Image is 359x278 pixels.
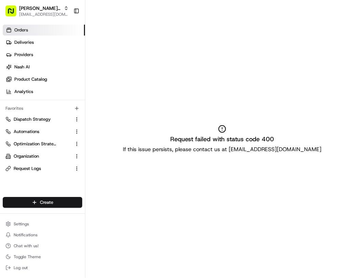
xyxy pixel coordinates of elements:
a: Automations [5,129,71,135]
h2: Request failed with status code 400 [170,134,274,144]
a: Orders [3,25,85,36]
span: [DATE] [60,106,74,111]
span: API Documentation [64,153,110,159]
span: Product Catalog [14,76,47,82]
img: Nash [7,6,20,20]
span: [PERSON_NAME] [21,124,55,130]
p: If this issue persists, please contact us at [EMAIL_ADDRESS][DOMAIN_NAME] [123,145,321,154]
span: Organization [14,153,39,159]
span: Toggle Theme [14,254,41,260]
button: Optimization Strategy [3,138,82,149]
a: Analytics [3,86,85,97]
span: Chat with us! [14,243,39,249]
button: [PERSON_NAME]'s Bistro[EMAIL_ADDRESS][DOMAIN_NAME] [3,3,71,19]
span: Nash AI [14,64,30,70]
span: Settings [14,221,29,227]
button: Create [3,197,82,208]
button: Log out [3,263,82,273]
a: Powered byPylon [48,169,83,174]
img: Masood Aslam [7,118,18,129]
button: [PERSON_NAME]'s Bistro [19,5,61,12]
input: Clear [18,44,113,51]
a: Request Logs [5,166,71,172]
div: 📗 [7,153,12,159]
span: Optimization Strategy [14,141,57,147]
span: Deliveries [14,39,34,45]
a: Dispatch Strategy [5,116,71,122]
div: Start new chat [31,65,112,72]
button: See all [106,87,124,95]
span: • [57,124,59,130]
span: Analytics [14,89,33,95]
img: 1736555255976-a54dd68f-1ca7-489b-9aae-adbdc363a1c4 [7,65,19,77]
div: 💻 [58,153,63,159]
span: Knowledge Base [14,153,52,159]
img: Zach Benton [7,99,18,110]
div: We're available if you need us! [31,72,94,77]
a: 💻API Documentation [55,150,112,162]
button: Dispatch Strategy [3,114,82,125]
button: [EMAIL_ADDRESS][DOMAIN_NAME] [19,12,69,17]
span: Log out [14,265,28,270]
span: Request Logs [14,166,41,172]
span: [DATE] [60,124,74,130]
a: Product Catalog [3,74,85,85]
span: Create [40,199,53,206]
p: Welcome 👋 [7,27,124,38]
a: Deliveries [3,37,85,48]
span: Notifications [14,232,38,238]
div: Past conversations [7,89,46,94]
button: Automations [3,126,82,137]
button: Request Logs [3,163,82,174]
a: Nash AI [3,62,85,72]
span: Providers [14,52,33,58]
span: Pylon [68,169,83,174]
span: • [57,106,59,111]
a: Providers [3,49,85,60]
a: Optimization Strategy [5,141,71,147]
span: [PERSON_NAME] [21,106,55,111]
button: Organization [3,151,82,162]
a: Organization [5,153,71,159]
button: Start new chat [116,67,124,75]
span: Orders [14,27,28,33]
button: Settings [3,219,82,229]
img: 8016278978528_b943e370aa5ada12b00a_72.png [14,65,27,77]
a: 📗Knowledge Base [4,150,55,162]
div: Favorites [3,103,82,114]
button: Notifications [3,230,82,240]
span: Automations [14,129,39,135]
button: Toggle Theme [3,252,82,262]
span: Dispatch Strategy [14,116,51,122]
button: Chat with us! [3,241,82,251]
